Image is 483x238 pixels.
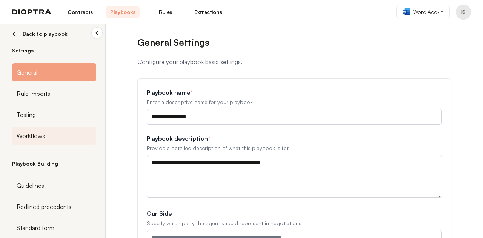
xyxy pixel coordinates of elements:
button: Back to playbook [12,30,96,38]
span: Redlined precedents [17,202,71,211]
a: Rules [149,6,182,18]
p: Enter a descriptive name for your playbook [147,98,442,106]
img: logo [12,9,51,15]
span: General [17,68,37,77]
span: Testing [17,110,36,119]
button: Profile menu [456,5,471,20]
span: Back to playbook [23,30,68,38]
label: Playbook description [147,134,442,143]
label: Playbook name [147,88,442,97]
a: Extractions [191,6,225,18]
span: Word Add-in [413,8,443,16]
button: Collapse sidebar [91,27,103,38]
label: Our Side [147,209,442,218]
h1: General Settings [137,36,451,48]
p: Configure your playbook basic settings. [137,57,451,66]
a: Playbooks [106,6,140,18]
span: Rule Imports [17,89,50,98]
span: Guidelines [17,181,44,190]
a: Word Add-in [396,5,450,19]
img: word [403,8,410,15]
h2: Playbook Building [12,160,96,167]
p: Provide a detailed description of what this playbook is for [147,144,442,152]
h2: Settings [12,47,96,54]
span: Standard form [17,223,54,232]
a: Contracts [63,6,97,18]
img: left arrow [12,30,20,38]
span: Workflows [17,131,45,140]
p: Specify which party the agent should represent in negotiations [147,220,442,227]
